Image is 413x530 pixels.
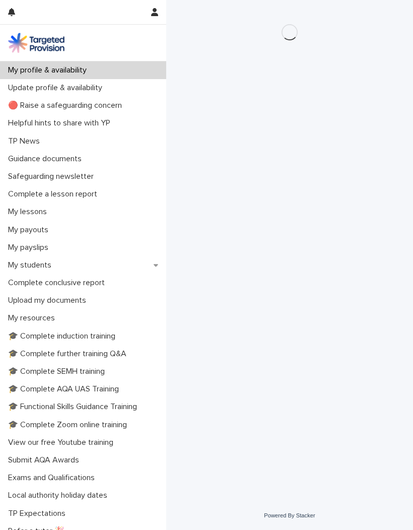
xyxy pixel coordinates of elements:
[4,118,118,128] p: Helpful hints to share with YP
[4,65,95,75] p: My profile & availability
[4,491,115,500] p: Local authority holiday dates
[4,137,48,146] p: TP News
[4,349,134,359] p: 🎓 Complete further training Q&A
[4,278,113,288] p: Complete conclusive report
[4,332,123,341] p: 🎓 Complete induction training
[4,402,145,412] p: 🎓 Functional Skills Guidance Training
[4,225,56,235] p: My payouts
[4,296,94,305] p: Upload my documents
[8,33,64,53] img: M5nRWzHhSzIhMunXDL62
[264,512,315,518] a: Powered By Stacker
[4,172,102,181] p: Safeguarding newsletter
[4,243,56,252] p: My payslips
[4,420,135,430] p: 🎓 Complete Zoom online training
[4,384,127,394] p: 🎓 Complete AQA UAS Training
[4,438,121,447] p: View our free Youtube training
[4,101,130,110] p: 🔴 Raise a safeguarding concern
[4,455,87,465] p: Submit AQA Awards
[4,154,90,164] p: Guidance documents
[4,83,110,93] p: Update profile & availability
[4,207,55,217] p: My lessons
[4,509,74,518] p: TP Expectations
[4,367,113,376] p: 🎓 Complete SEMH training
[4,473,103,483] p: Exams and Qualifications
[4,313,63,323] p: My resources
[4,189,105,199] p: Complete a lesson report
[4,260,59,270] p: My students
